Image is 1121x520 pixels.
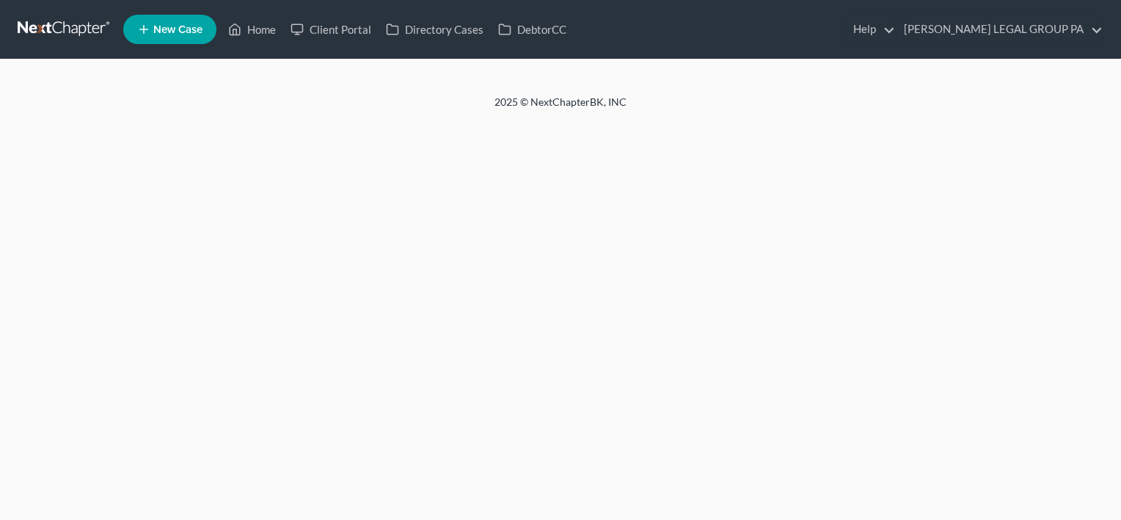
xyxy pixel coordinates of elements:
div: 2025 © NextChapterBK, INC [142,95,979,121]
a: Home [221,16,283,43]
a: Help [846,16,895,43]
new-legal-case-button: New Case [123,15,216,44]
a: DebtorCC [491,16,574,43]
a: [PERSON_NAME] LEGAL GROUP PA [897,16,1103,43]
a: Client Portal [283,16,379,43]
a: Directory Cases [379,16,491,43]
